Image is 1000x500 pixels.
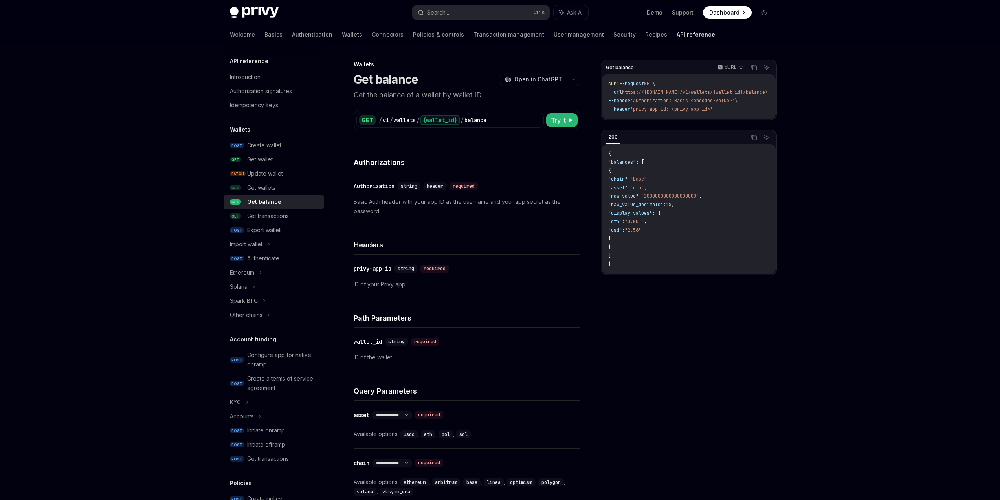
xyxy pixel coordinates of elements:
[450,182,478,190] div: required
[394,116,416,124] div: wallets
[354,477,580,496] div: Available options:
[401,183,417,189] span: string
[342,25,362,44] a: Wallets
[639,193,641,199] span: :
[554,5,588,20] button: Ask AI
[672,201,674,208] span: ,
[354,313,580,323] h4: Path Parameters
[630,106,713,112] span: 'privy-app-id: <privy-app-id>'
[224,98,324,112] a: Idempotency keys
[608,227,622,233] span: "usd"
[608,253,611,259] span: ]
[628,176,630,182] span: :
[224,70,324,84] a: Introduction
[630,185,644,191] span: "eth"
[230,256,244,262] span: POST
[663,201,666,208] span: :
[224,438,324,452] a: POSTInitiate offramp
[608,261,611,267] span: }
[484,477,507,487] div: ,
[354,459,369,467] div: chain
[400,429,421,439] div: ,
[247,183,275,192] div: Get wallets
[230,72,261,82] div: Introduction
[421,429,439,439] div: ,
[230,157,241,163] span: GET
[644,81,652,87] span: GET
[533,9,545,16] span: Ctrl K
[230,57,268,66] h5: API reference
[749,62,759,73] button: Copy the contents from the code block
[264,25,283,44] a: Basics
[412,5,550,20] button: Search...CtrlK
[538,478,564,486] code: polygon
[608,235,611,242] span: }
[567,9,583,16] span: Ask AI
[400,477,432,487] div: ,
[247,225,281,235] div: Export wallet
[677,25,715,44] a: API reference
[538,477,567,487] div: ,
[247,197,281,207] div: Get balance
[247,211,289,221] div: Get transactions
[507,478,535,486] code: optimism
[224,167,324,181] a: PATCHUpdate wallet
[380,488,413,496] code: zksync_era
[230,310,262,320] div: Other chains
[464,116,486,124] div: balance
[647,176,650,182] span: ,
[230,456,244,462] span: POST
[230,397,241,407] div: KYC
[230,227,244,233] span: POST
[473,25,544,44] a: Transaction management
[230,296,258,306] div: Spark BTC
[432,477,463,487] div: ,
[608,89,622,95] span: --url
[546,113,578,127] button: Try it
[463,477,484,487] div: ,
[224,452,324,466] a: POSTGet transactions
[230,185,241,191] span: GET
[420,115,460,125] div: {wallet_id}
[641,193,699,199] span: "1000000000000000000"
[427,183,443,189] span: header
[354,265,391,273] div: privy-app-id
[514,75,562,83] span: Open in ChatGPT
[230,86,292,96] div: Authorization signatures
[354,386,580,396] h4: Query Parameters
[230,101,278,110] div: Idempotency keys
[608,168,611,174] span: {
[354,60,580,68] div: Wallets
[608,97,630,104] span: --header
[230,240,262,249] div: Import wallet
[230,478,252,488] h5: Policies
[230,199,241,205] span: GET
[613,25,636,44] a: Security
[439,429,456,439] div: ,
[630,176,647,182] span: "base"
[713,61,747,74] button: cURL
[606,132,620,142] div: 200
[230,442,244,448] span: POST
[398,266,414,272] span: string
[725,64,737,70] p: cURL
[554,25,604,44] a: User management
[354,240,580,250] h4: Headers
[427,8,449,17] div: Search...
[421,430,435,438] code: eth
[372,25,404,44] a: Connectors
[400,430,418,438] code: usdc
[359,115,376,125] div: GET
[354,411,369,419] div: asset
[625,227,641,233] span: "2.56"
[484,478,504,486] code: linea
[461,116,464,124] div: /
[608,201,663,208] span: "raw_value_decimals"
[636,159,644,165] span: : [
[463,478,481,486] code: base
[652,210,661,216] span: : {
[608,150,611,157] span: {
[224,138,324,152] a: POSTCreate wallet
[622,227,625,233] span: :
[507,477,538,487] div: ,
